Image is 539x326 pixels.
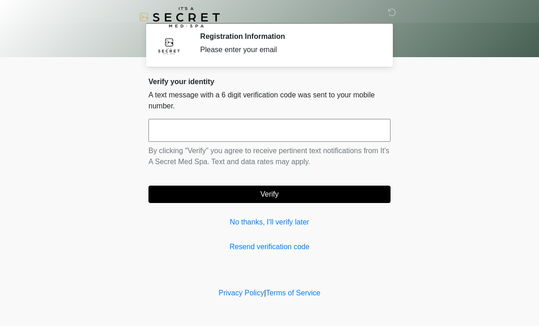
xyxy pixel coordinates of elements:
[155,32,183,59] img: Agent Avatar
[148,217,391,228] a: No thanks, I'll verify later
[266,289,320,297] a: Terms of Service
[148,241,391,252] a: Resend verification code
[219,289,264,297] a: Privacy Policy
[264,289,266,297] a: |
[148,186,391,203] button: Verify
[148,90,391,112] p: A text message with a 6 digit verification code was sent to your mobile number.
[200,44,377,55] div: Please enter your email
[139,7,220,27] img: It's A Secret Med Spa Logo
[148,145,391,167] p: By clicking "Verify" you agree to receive pertinent text notifications from It's A Secret Med Spa...
[148,77,391,86] h2: Verify your identity
[200,32,377,41] h2: Registration Information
